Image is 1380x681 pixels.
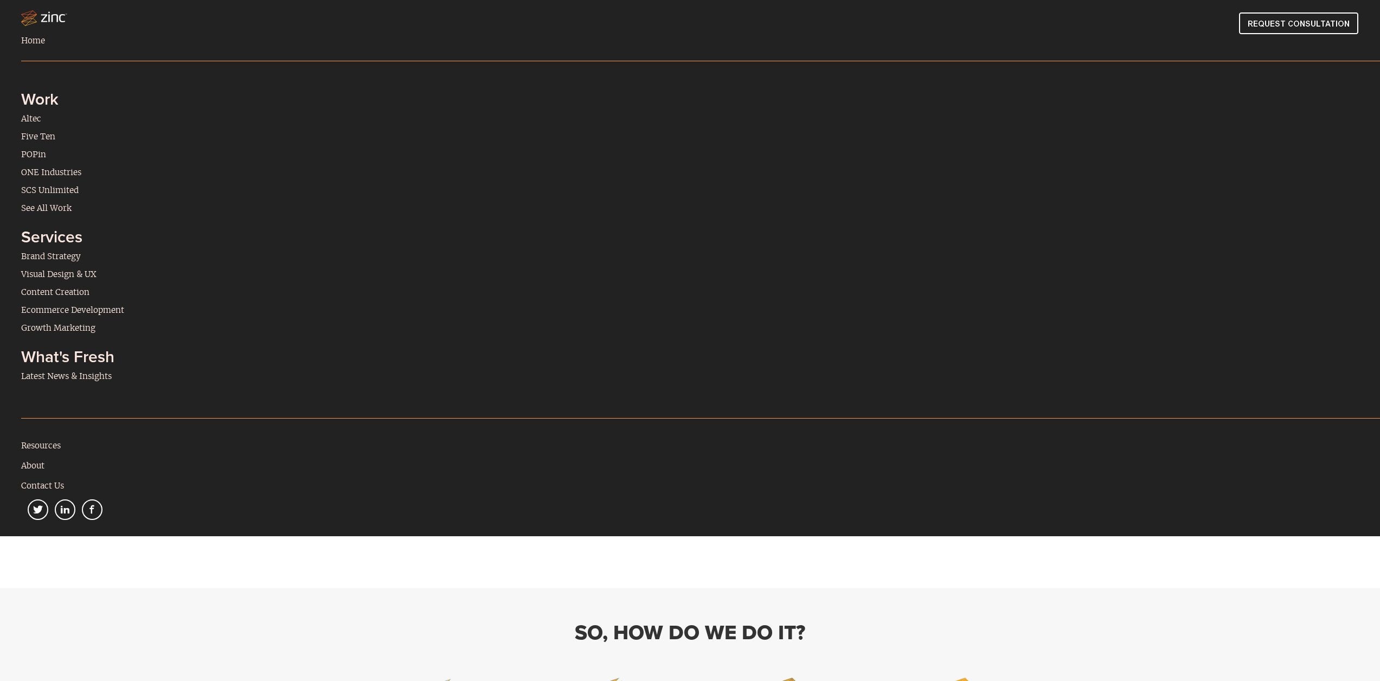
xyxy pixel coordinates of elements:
a: Visual Design & UX [21,268,97,281]
h1: So, How Do We Do It? [357,622,1024,644]
a: Latest News & Insights [21,370,112,383]
div: Navigation Menu [21,34,1358,499]
a: SCS Unlimited [21,184,79,197]
a: POPin [21,148,46,161]
a: Resources [21,440,61,451]
a: About [21,460,44,471]
img: REQUEST CONSULTATION [1239,12,1358,34]
a: Brand Strategy [21,250,81,263]
a: Ecommerce Development [21,304,124,317]
strong: What's Fresh [21,350,114,365]
a: Growth Marketing [21,322,95,335]
a: ONE Industries [21,166,81,179]
a: See All Work [21,202,72,215]
a: Contact Us [21,480,64,491]
strong: Services [21,230,82,245]
a: Home [21,35,45,46]
strong: Work [21,92,59,107]
a: Altec [21,112,41,125]
a: Five Ten [21,130,55,143]
a: Content Creation [21,286,89,299]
